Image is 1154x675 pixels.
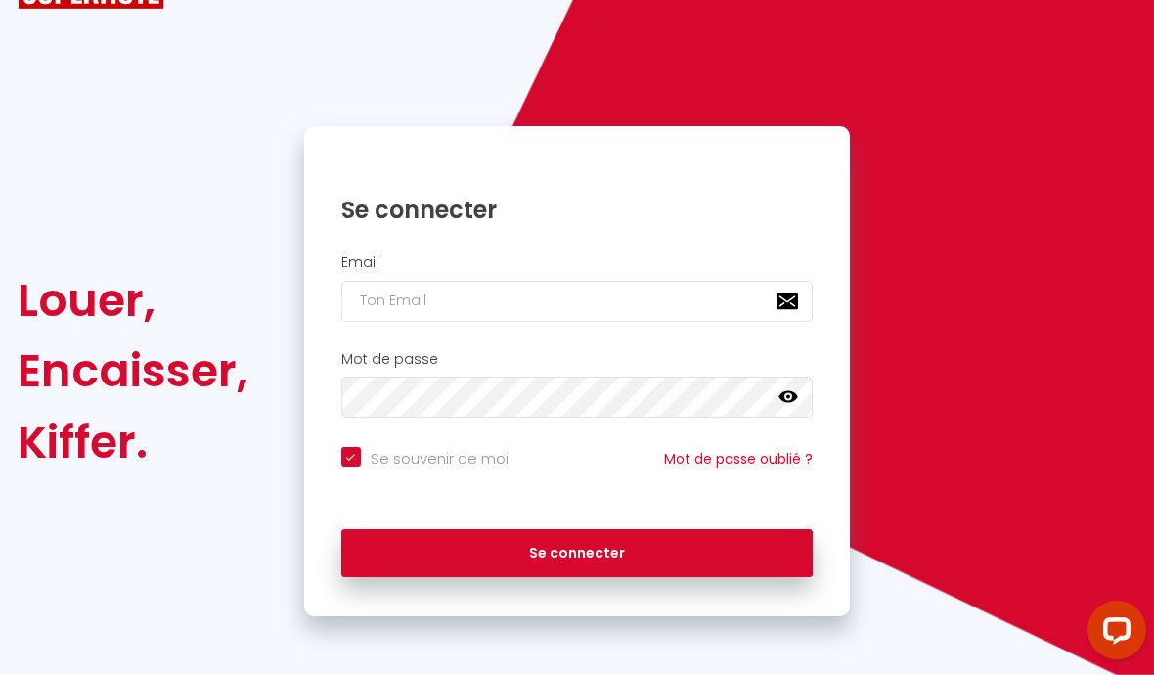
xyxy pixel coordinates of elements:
[341,351,814,368] h2: Mot de passe
[341,254,814,271] h2: Email
[1072,593,1154,675] iframe: LiveChat chat widget
[664,449,813,469] a: Mot de passe oublié ?
[18,265,248,336] div: Louer,
[18,336,248,406] div: Encaisser,
[341,529,814,578] button: Se connecter
[341,281,814,322] input: Ton Email
[18,407,248,477] div: Kiffer.
[341,195,814,225] h1: Se connecter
